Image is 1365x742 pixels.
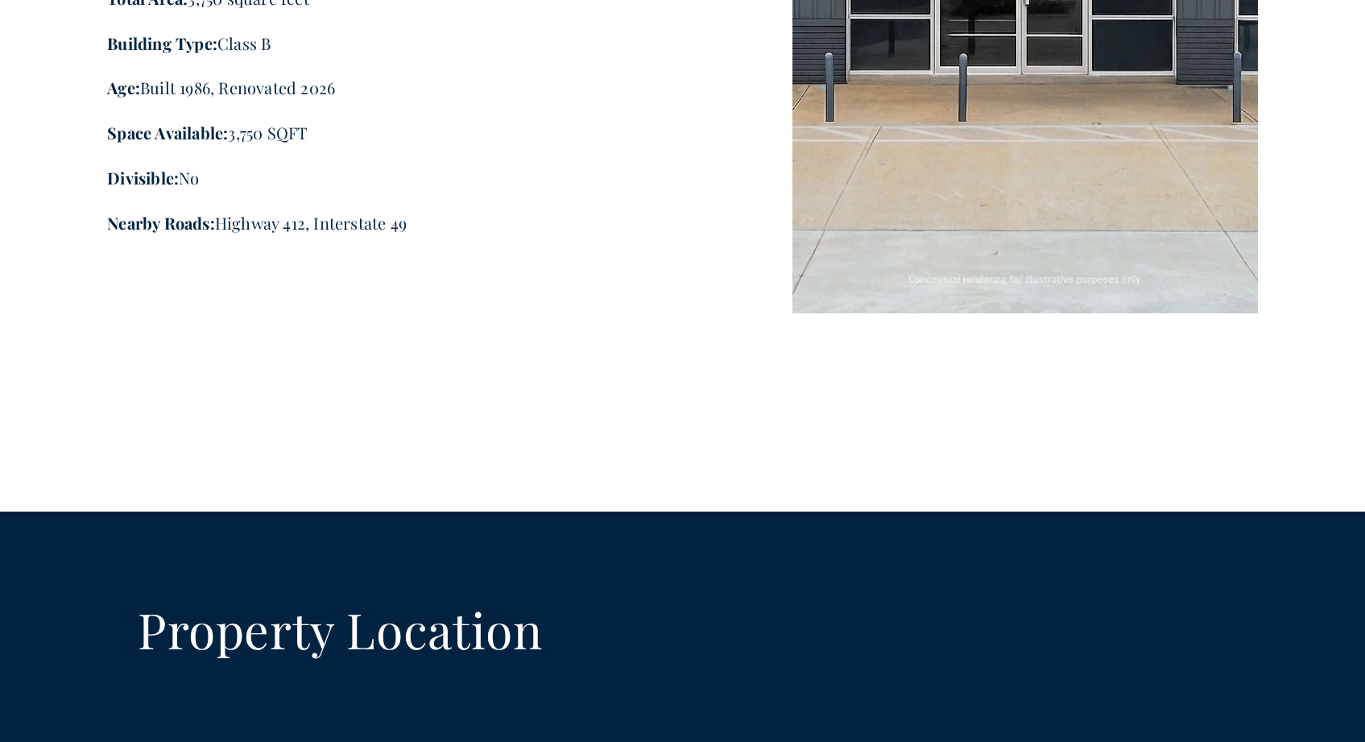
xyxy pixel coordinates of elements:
[107,167,179,189] strong: Divisible:
[107,213,678,233] h4: Highway 412, Interstate 49
[107,168,678,188] h4: No
[107,122,228,143] strong: Space Available:
[107,78,678,97] h4: Built 1986, Renovated 2026
[107,603,573,656] h2: Property Location
[107,123,678,143] h4: 3,750 SQFT
[107,77,140,98] strong: Age:
[107,34,678,53] h4: Class B
[107,212,215,234] strong: Nearby Roads:
[107,32,217,54] strong: Building Type:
